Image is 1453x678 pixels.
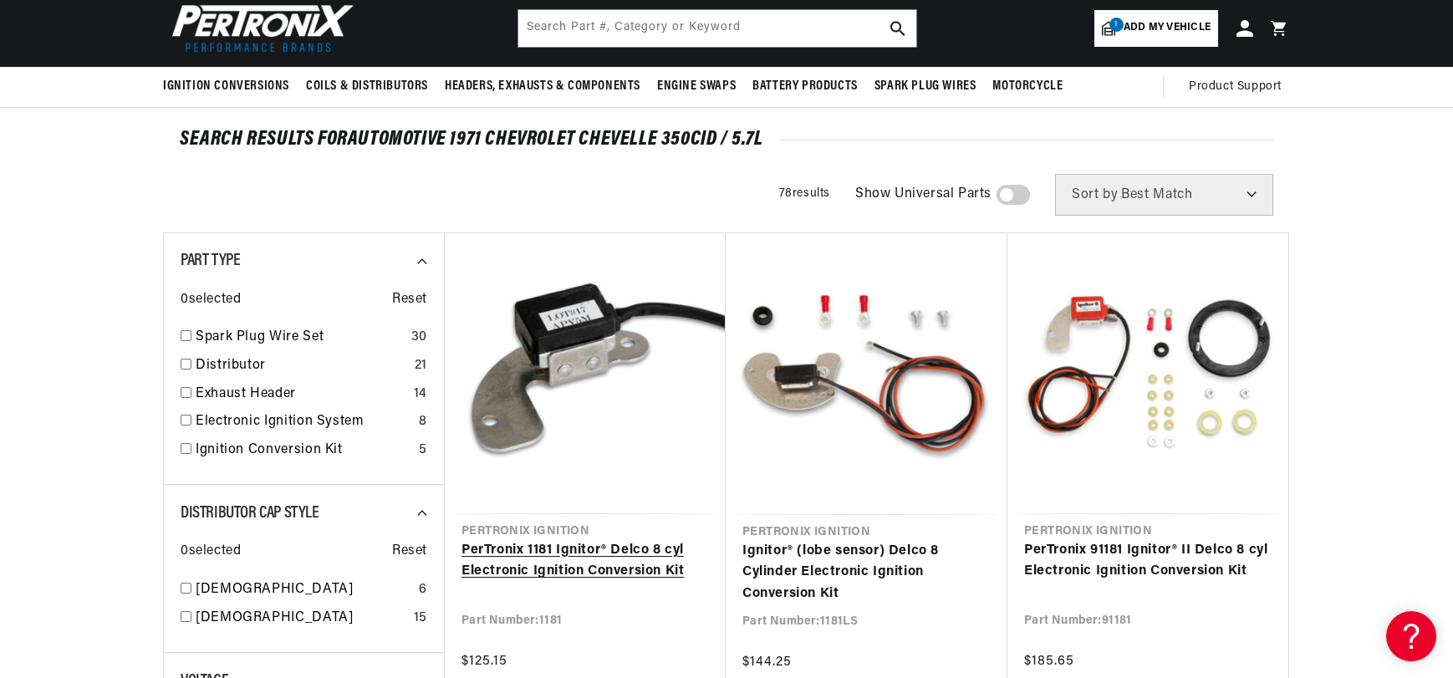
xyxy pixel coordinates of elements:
a: [DEMOGRAPHIC_DATA] [196,579,412,601]
span: Engine Swaps [657,78,736,95]
span: Distributor Cap Style [181,505,319,522]
summary: Battery Products [744,67,866,106]
div: 15 [414,608,427,630]
a: Exhaust Header [196,384,407,405]
summary: Product Support [1189,67,1290,107]
input: Search Part #, Category or Keyword [518,10,916,47]
span: Show Universal Parts [855,184,992,206]
span: Ignition Conversions [163,78,289,95]
summary: Spark Plug Wires [866,67,985,106]
div: 21 [415,355,427,377]
span: Sort by [1072,188,1118,201]
select: Sort by [1055,174,1273,216]
button: search button [879,10,916,47]
div: 30 [411,327,427,349]
span: Reset [392,541,427,563]
div: 8 [419,411,427,433]
summary: Motorcycle [984,67,1071,106]
span: Reset [392,289,427,311]
span: Spark Plug Wires [874,78,976,95]
div: SEARCH RESULTS FOR Automotive 1971 Chevrolet Chevelle 350cid / 5.7L [180,131,1273,148]
span: Product Support [1189,78,1282,96]
span: Add my vehicle [1124,20,1211,36]
div: 5 [419,440,427,461]
span: 0 selected [181,289,241,311]
a: Ignitor® (lobe sensor) Delco 8 Cylinder Electronic Ignition Conversion Kit [742,541,991,605]
div: 6 [419,579,427,601]
a: Electronic Ignition System [196,411,412,433]
span: 0 selected [181,541,241,563]
span: Part Type [181,252,240,269]
a: [DEMOGRAPHIC_DATA] [196,608,407,630]
a: 1Add my vehicle [1094,10,1218,47]
a: Spark Plug Wire Set [196,327,405,349]
span: Motorcycle [992,78,1063,95]
span: 78 results [779,187,830,200]
span: 1 [1109,18,1124,32]
summary: Headers, Exhausts & Components [436,67,649,106]
span: Headers, Exhausts & Components [445,78,640,95]
span: Coils & Distributors [306,78,428,95]
summary: Coils & Distributors [298,67,436,106]
summary: Engine Swaps [649,67,744,106]
a: Distributor [196,355,408,377]
a: PerTronix 91181 Ignitor® II Delco 8 cyl Electronic Ignition Conversion Kit [1024,540,1272,583]
span: Battery Products [752,78,858,95]
div: 14 [414,384,427,405]
a: Ignition Conversion Kit [196,440,412,461]
a: PerTronix 1181 Ignitor® Delco 8 cyl Electronic Ignition Conversion Kit [461,540,709,583]
summary: Ignition Conversions [163,67,298,106]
